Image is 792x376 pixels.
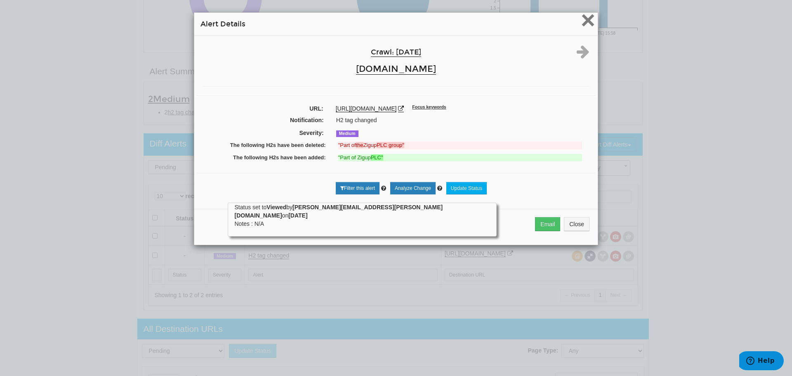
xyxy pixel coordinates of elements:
[204,154,332,162] label: The following H2s have been added:
[338,154,582,162] ins: "Part of Zigup
[739,351,784,372] iframe: Opens a widget where you can find more information
[371,48,421,57] a: Crawl: [DATE]
[288,212,307,219] strong: [DATE]
[356,64,436,75] a: [DOMAIN_NAME]
[581,13,595,30] button: Close
[577,52,589,58] a: Next alert
[390,182,436,194] a: Analyze Change
[336,182,379,194] a: Filter this alert
[535,217,560,231] button: Email
[234,204,443,219] strong: [PERSON_NAME][EMAIL_ADDRESS][PERSON_NAME][DOMAIN_NAME]
[200,19,592,29] h4: Alert Details
[412,104,446,109] sup: Focus keywords
[338,142,582,149] del: "Part of Zigup
[377,142,404,148] strong: PLC group"
[196,104,330,113] label: URL:
[204,142,332,149] label: The following H2s have been deleted:
[330,116,594,124] div: H2 tag changed
[198,129,330,137] label: Severity:
[371,154,383,161] strong: PLC"
[198,116,330,124] label: Notification:
[356,142,363,148] strong: the
[564,217,589,231] button: Close
[234,203,490,228] div: Status set to by on Notes : N/A
[336,105,397,112] a: [URL][DOMAIN_NAME]
[266,204,286,210] strong: Viewed
[446,182,487,194] a: Update Status
[581,6,595,34] span: ×
[336,130,358,137] span: Medium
